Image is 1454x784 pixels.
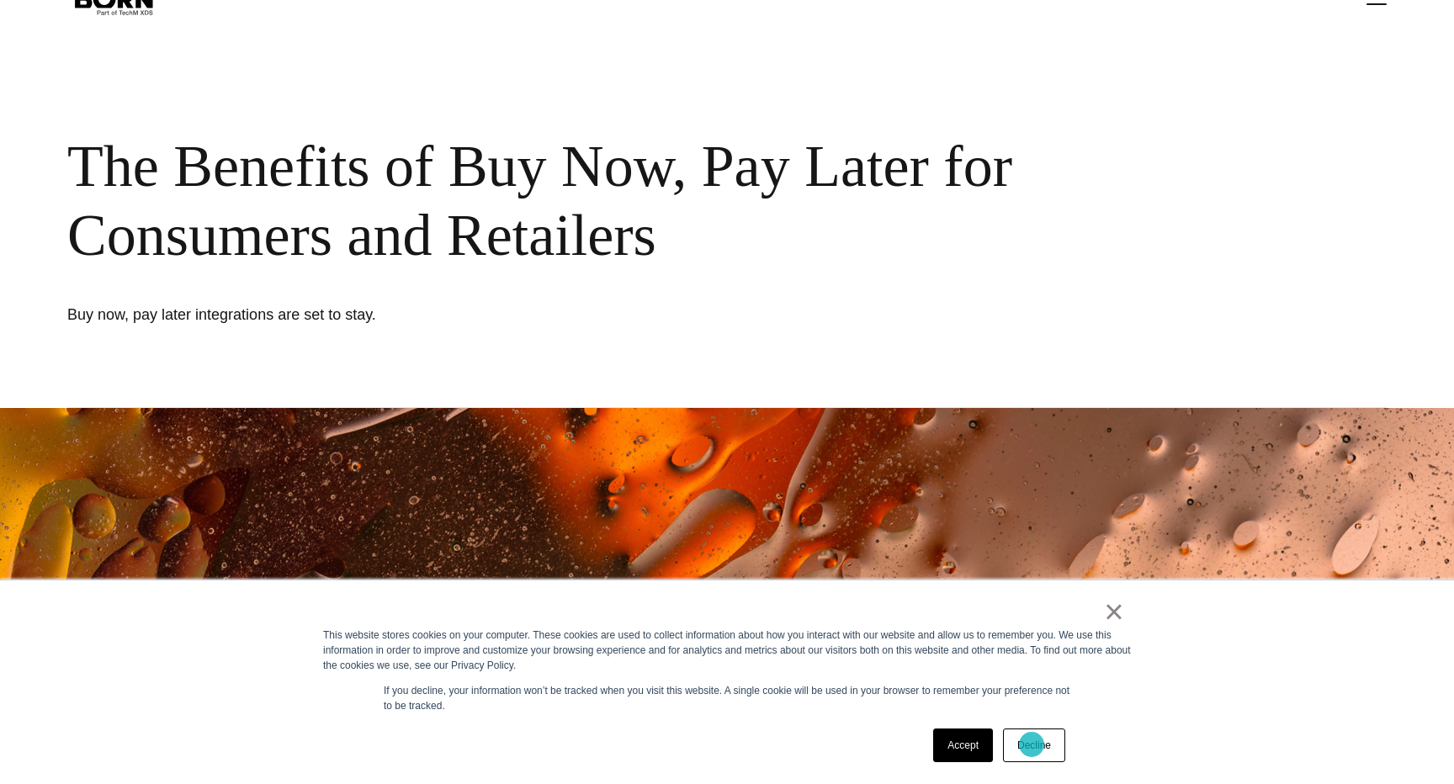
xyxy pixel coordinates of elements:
[933,728,993,762] a: Accept
[67,303,572,326] h1: Buy now, pay later integrations are set to stay.
[67,132,1027,269] div: The Benefits of Buy Now, Pay Later for Consumers and Retailers
[384,683,1070,713] p: If you decline, your information won’t be tracked when you visit this website. A single cookie wi...
[323,628,1131,673] div: This website stores cookies on your computer. These cookies are used to collect information about...
[1003,728,1065,762] a: Decline
[1104,604,1124,619] a: ×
